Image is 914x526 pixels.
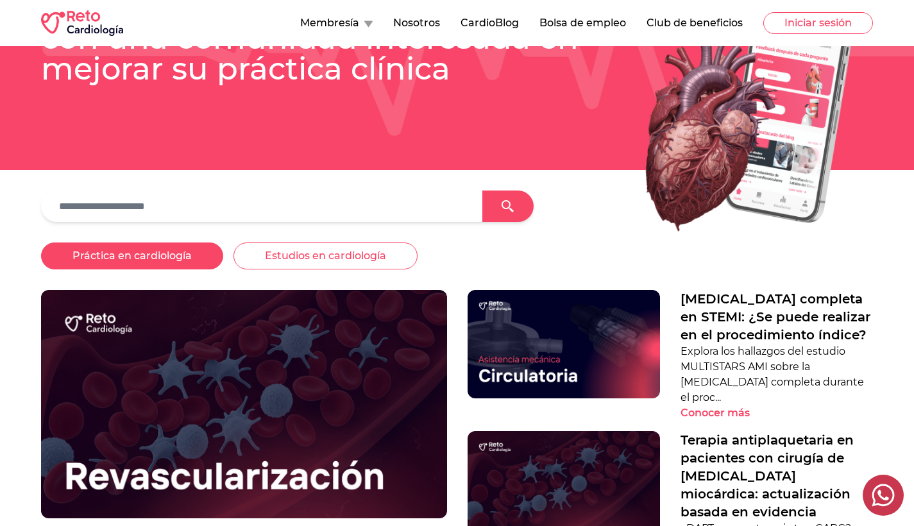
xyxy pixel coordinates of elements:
a: Conocer más [681,405,873,421]
button: Membresía [300,15,373,31]
button: CardioBlog [461,15,519,31]
button: Práctica en cardiología [41,242,223,269]
button: Estudios en cardiología [233,242,418,269]
button: Nosotros [393,15,440,31]
button: Bolsa de empleo [539,15,626,31]
img: RETO Cardio Logo [41,10,123,36]
button: Iniciar sesión [763,12,873,34]
p: Conocer más [681,405,750,421]
button: Club de beneficios [647,15,743,31]
button: Conocer más [681,405,772,421]
p: Explora los hallazgos del estudio MULTISTARS AMI sobre la [MEDICAL_DATA] completa durante el proc... [681,344,873,405]
img: Revascularización completa en STEMI: ¿Se puede realizar en el procedimiento índice? [468,290,660,398]
a: Terapia antiplaquetaria en pacientes con cirugía de [MEDICAL_DATA] miocárdica: actualización basa... [681,431,873,521]
a: [MEDICAL_DATA] completa en STEMI: ¿Se puede realizar en el procedimiento índice? [681,290,873,344]
img: ¿Los pacientes mayores de 75 años y con STEMI también se benefician de la revascularización compl... [41,290,447,518]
